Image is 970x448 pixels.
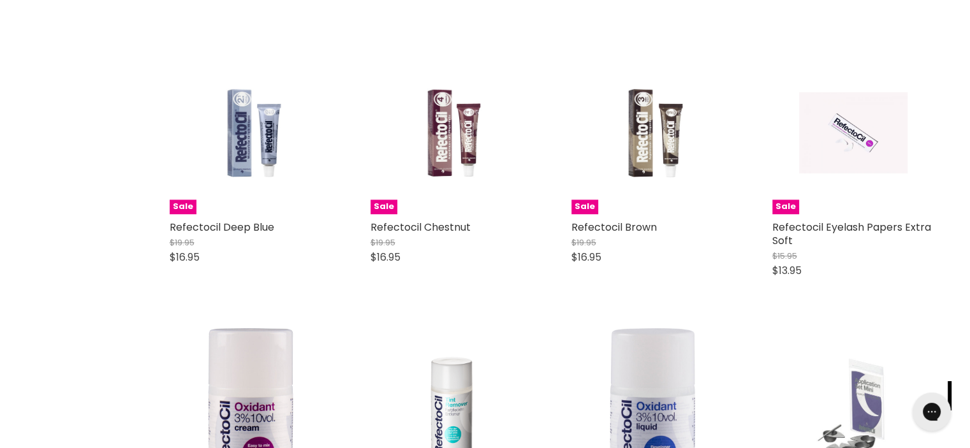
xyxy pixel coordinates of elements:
[371,52,533,214] a: Refectocil ChestnutSale
[571,236,596,249] span: $19.95
[772,263,802,278] span: $13.95
[170,220,274,235] a: Refectocil Deep Blue
[772,220,931,248] a: Refectocil Eyelash Papers Extra Soft
[371,250,400,264] span: $16.95
[397,52,505,214] img: Refectocil Chestnut
[772,250,797,262] span: $15.95
[906,388,957,435] iframe: Gorgias live chat messenger
[170,236,195,249] span: $19.95
[571,52,734,214] a: Refectocil BrownSale
[371,236,395,249] span: $19.95
[196,52,304,214] img: Refectocil Deep Blue
[571,220,657,235] a: Refectocil Brown
[598,52,706,214] img: Refectocil Brown
[371,199,397,214] span: Sale
[772,199,799,214] span: Sale
[170,250,200,264] span: $16.95
[772,52,935,214] a: Refectocil Eyelash Papers Extra SoftSale
[571,250,601,264] span: $16.95
[799,52,908,214] img: Refectocil Eyelash Papers Extra Soft
[170,199,196,214] span: Sale
[571,199,598,214] span: Sale
[170,52,332,214] a: Refectocil Deep BlueSale
[371,220,471,235] a: Refectocil Chestnut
